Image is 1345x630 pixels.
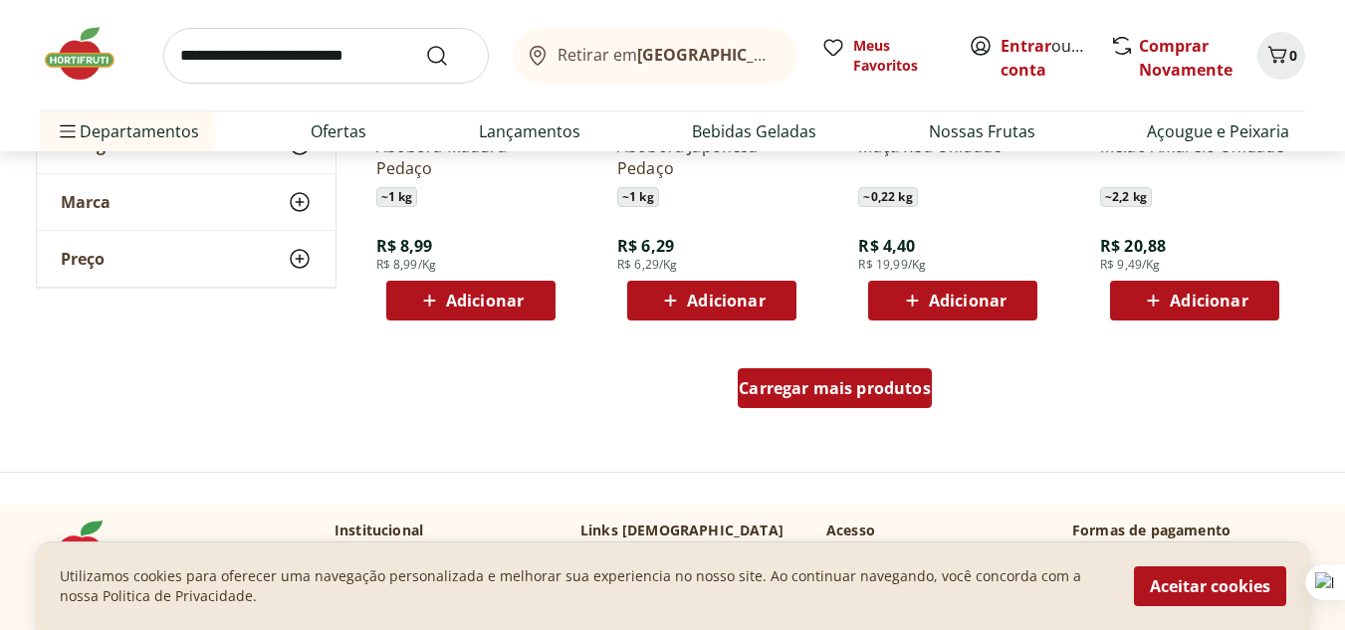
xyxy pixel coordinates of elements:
[858,135,1047,179] a: Maçã Red Unidade
[163,28,489,84] input: search
[56,107,80,155] button: Menu
[558,46,778,64] span: Retirar em
[1257,32,1305,80] button: Carrinho
[1170,293,1247,309] span: Adicionar
[617,257,678,273] span: R$ 6,29/Kg
[376,235,433,257] span: R$ 8,99
[637,44,973,66] b: [GEOGRAPHIC_DATA]/[GEOGRAPHIC_DATA]
[1110,281,1279,320] button: Adicionar
[858,257,926,273] span: R$ 19,99/Kg
[739,380,931,396] span: Carregar mais produtos
[929,119,1035,143] a: Nossas Frutas
[1134,566,1286,606] button: Aceitar cookies
[61,249,105,269] span: Preço
[627,281,796,320] button: Adicionar
[37,174,336,230] button: Marca
[1289,46,1297,65] span: 0
[513,28,797,84] button: Retirar em[GEOGRAPHIC_DATA]/[GEOGRAPHIC_DATA]
[1100,135,1289,179] a: Melão Amarelo Unidade
[40,521,139,580] img: Hortifruti
[687,293,765,309] span: Adicionar
[446,293,524,309] span: Adicionar
[617,135,806,179] a: Abóbora Japonesa Pedaço
[617,235,674,257] span: R$ 6,29
[929,293,1007,309] span: Adicionar
[858,187,917,207] span: ~ 0,22 kg
[61,192,111,212] span: Marca
[60,566,1110,606] p: Utilizamos cookies para oferecer uma navegação personalizada e melhorar sua experiencia no nosso ...
[1147,119,1289,143] a: Açougue e Peixaria
[56,107,199,155] span: Departamentos
[1001,35,1051,57] a: Entrar
[853,36,945,76] span: Meus Favoritos
[425,44,473,68] button: Submit Search
[1139,35,1233,81] a: Comprar Novamente
[37,231,336,287] button: Preço
[1001,34,1089,82] span: ou
[335,521,423,540] p: Institucional
[826,521,875,540] p: Acesso
[386,281,556,320] button: Adicionar
[1100,235,1166,257] span: R$ 20,88
[738,368,932,416] a: Carregar mais produtos
[821,36,945,76] a: Meus Favoritos
[692,119,816,143] a: Bebidas Geladas
[40,24,139,84] img: Hortifruti
[1100,187,1152,207] span: ~ 2,2 kg
[376,257,437,273] span: R$ 8,99/Kg
[376,187,418,207] span: ~ 1 kg
[1100,257,1161,273] span: R$ 9,49/Kg
[617,187,659,207] span: ~ 1 kg
[376,135,565,179] a: Abóbora Madura Pedaço
[479,119,580,143] a: Lançamentos
[1072,521,1305,540] p: Formas de pagamento
[1001,35,1110,81] a: Criar conta
[580,521,784,540] p: Links [DEMOGRAPHIC_DATA]
[868,281,1037,320] button: Adicionar
[311,119,366,143] a: Ofertas
[858,235,915,257] span: R$ 4,40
